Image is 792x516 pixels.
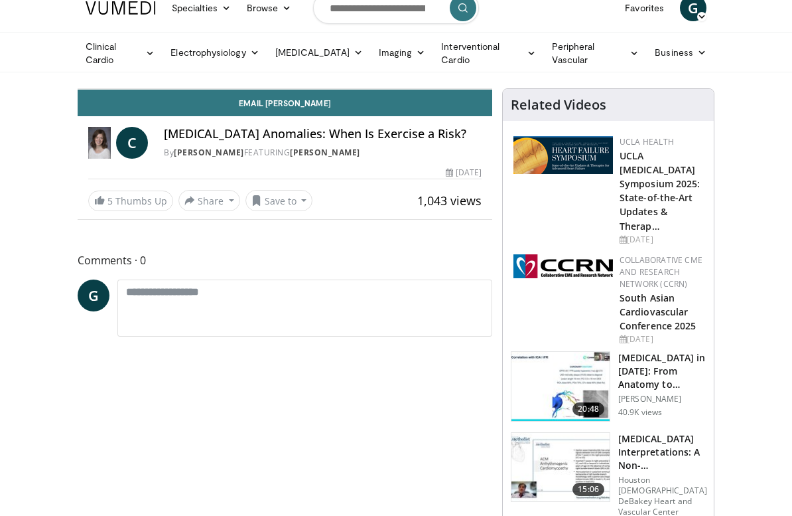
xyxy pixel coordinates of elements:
[513,136,613,174] img: 0682476d-9aca-4ba2-9755-3b180e8401f5.png.150x105_q85_autocrop_double_scale_upscale_version-0.2.png
[78,90,492,116] a: Email [PERSON_NAME]
[572,402,604,416] span: 20:48
[88,191,173,211] a: 5 Thumbs Up
[88,127,111,159] img: Dr. Corey Stiver
[511,351,706,422] a: 20:48 [MEDICAL_DATA] in [DATE]: From Anatomy to Physiology to Plaque Burden and … [PERSON_NAME] 4...
[78,280,109,311] a: G
[620,292,696,332] a: South Asian Cardiovascular Conference 2025
[620,333,703,345] div: [DATE]
[620,149,700,232] a: UCLA [MEDICAL_DATA] Symposium 2025: State-of-the-Art Updates & Therap…
[178,190,240,211] button: Share
[267,39,371,66] a: [MEDICAL_DATA]
[618,351,706,391] h3: [MEDICAL_DATA] in [DATE]: From Anatomy to Physiology to Plaque Burden and …
[245,190,313,211] button: Save to
[78,252,492,269] span: Comments 0
[86,1,156,15] img: VuMedi Logo
[513,254,613,278] img: a04ee3ba-8487-4636-b0fb-5e8d268f3737.png.150x105_q85_autocrop_double_scale_upscale_version-0.2.png
[572,483,604,496] span: 15:06
[417,193,482,209] span: 1,043 views
[511,97,606,113] h4: Related Videos
[107,195,113,207] span: 5
[511,352,610,421] img: 823da73b-7a00-425d-bb7f-45c8b03b10c3.150x105_q85_crop-smart_upscale.jpg
[116,127,148,159] a: C
[164,147,482,159] div: By FEATURING
[371,39,434,66] a: Imaging
[618,407,662,418] p: 40.9K views
[618,394,706,404] p: [PERSON_NAME]
[163,39,267,66] a: Electrophysiology
[544,40,647,66] a: Peripheral Vascular
[647,39,714,66] a: Business
[164,127,482,141] h4: [MEDICAL_DATA] Anomalies: When Is Exercise a Risk?
[433,40,544,66] a: Interventional Cardio
[78,40,163,66] a: Clinical Cardio
[618,432,707,472] h3: [MEDICAL_DATA] Interpretations: A Non-[MEDICAL_DATA] Must Know
[620,254,702,290] a: Collaborative CME and Research Network (CCRN)
[620,234,703,246] div: [DATE]
[620,136,674,147] a: UCLA Health
[511,433,610,502] img: 59f69555-d13b-4130-aa79-5b0c1d5eebbb.150x105_q85_crop-smart_upscale.jpg
[446,167,482,179] div: [DATE]
[290,147,360,158] a: [PERSON_NAME]
[174,147,244,158] a: [PERSON_NAME]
